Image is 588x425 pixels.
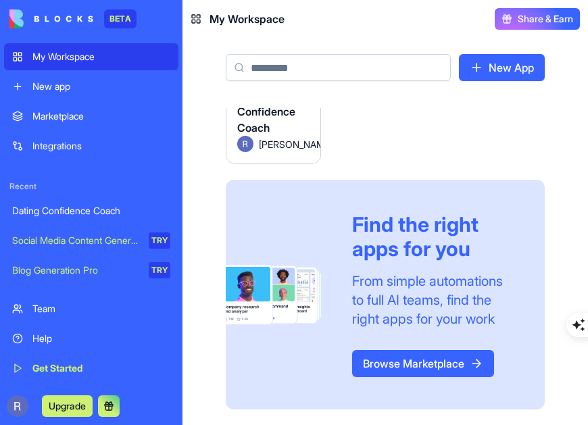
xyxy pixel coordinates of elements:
div: BETA [104,9,137,28]
div: Blog Generation Pro [12,264,139,277]
img: Frame_181_egmpey.png [226,265,330,324]
img: ACg8ocJJ74PKZCuEDx7ZLSiJG4PXINAPEkqVU0-sr00re36hK3nQRQ=s96-c [7,395,28,417]
img: Avatar [237,136,253,152]
a: Marketplace [4,103,178,130]
a: Blog Generation ProTRY [4,257,178,284]
div: Find the right apps for you [352,212,512,261]
div: TRY [149,262,170,278]
div: Help [32,332,170,345]
a: Integrations [4,132,178,159]
span: [PERSON_NAME] [259,137,310,151]
div: Get Started [32,361,170,375]
a: Dating Confidence Coach [4,197,178,224]
a: My Workspace [4,43,178,70]
div: Dating Confidence Coach [12,204,170,218]
div: TRY [149,232,170,249]
button: Upgrade [42,395,93,417]
span: Dating Confidence Coach [237,89,295,134]
div: From simple automations to full AI teams, find the right apps for your work [352,272,512,328]
img: logo [9,9,93,28]
span: Share & Earn [518,12,573,26]
button: Share & Earn [495,8,580,30]
a: New app [4,73,178,100]
div: Team [32,302,170,316]
a: Help [4,325,178,352]
span: My Workspace [210,11,285,27]
div: Social Media Content Generator [12,234,139,247]
div: Marketplace [32,109,170,123]
a: Browse Marketplace [352,350,494,377]
a: Social Media Content GeneratorTRY [4,227,178,254]
a: Upgrade [42,399,93,412]
a: Team [4,295,178,322]
a: New App [459,54,545,81]
span: Recent [4,181,178,192]
div: New app [32,80,170,93]
div: Integrations [32,139,170,153]
a: BETA [9,9,137,28]
div: My Workspace [32,50,170,64]
a: Get Started [4,355,178,382]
